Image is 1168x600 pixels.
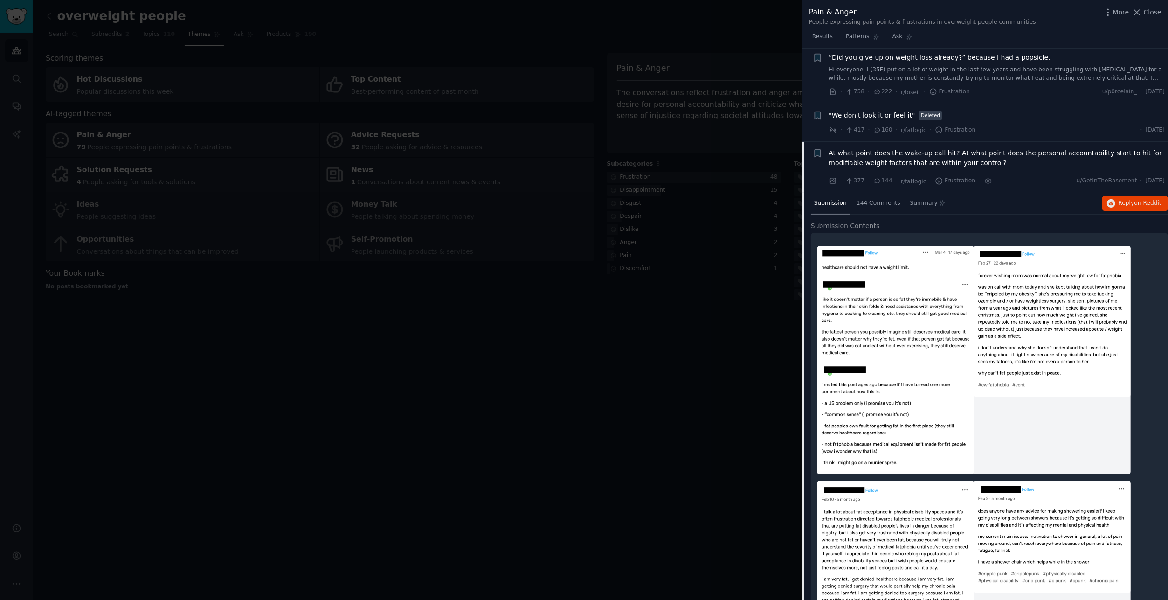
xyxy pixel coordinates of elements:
a: "We don't look it or feel it" [829,111,915,120]
span: · [896,125,898,135]
img: At what point does the wake-up call hit? At what point does the personal accountability start to ... [974,481,1131,593]
span: u/p0rcelain_ [1102,88,1137,96]
div: Pain & Anger [809,7,1036,18]
span: · [868,176,870,186]
span: · [1140,177,1142,185]
a: Ask [889,29,916,49]
span: 377 [845,177,864,185]
a: Patterns [843,29,882,49]
a: “Did you give up on weight loss already?” because I had a popsicle. [829,53,1051,63]
img: At what point does the wake-up call hit? At what point does the personal accountability start to ... [817,246,974,474]
span: Frustration [935,126,975,134]
span: Reply [1119,199,1161,208]
button: Close [1132,7,1161,17]
span: · [979,176,981,186]
span: r/fatlogic [901,178,926,185]
span: 758 [845,88,864,96]
span: 144 [873,177,892,185]
img: At what point does the wake-up call hit? At what point does the personal accountability start to ... [974,246,1131,398]
span: · [1140,88,1142,96]
span: · [840,87,842,97]
span: More [1113,7,1129,17]
span: u/GetInTheBasement [1077,177,1137,185]
span: · [930,125,932,135]
span: · [896,87,898,97]
span: · [1140,126,1142,134]
a: At what point does the wake-up call hit? At what point does the personal accountability start to ... [829,148,1165,168]
span: [DATE] [1146,88,1165,96]
span: Summary [910,199,938,208]
span: Patterns [846,33,869,41]
span: · [868,125,870,135]
span: Frustration [935,177,975,185]
span: [DATE] [1146,126,1165,134]
div: People expressing pain points & frustrations in overweight people communities [809,18,1036,27]
span: Results [812,33,833,41]
span: on Reddit [1134,200,1161,206]
span: · [868,87,870,97]
span: [DATE] [1146,177,1165,185]
span: Ask [892,33,903,41]
span: Deleted [919,111,943,120]
a: Results [809,29,836,49]
span: Submission [814,199,847,208]
button: Replyon Reddit [1102,196,1168,211]
a: Hi everyone. I (35F) put on a lot of weight in the last few years and have been struggling with [... [829,66,1165,82]
span: 160 [873,126,892,134]
span: r/loseit [901,89,920,96]
span: · [896,176,898,186]
span: · [930,176,932,186]
button: More [1103,7,1129,17]
span: 417 [845,126,864,134]
span: Submission Contents [811,221,880,231]
span: · [840,125,842,135]
span: Frustration [929,88,970,96]
span: · [924,87,926,97]
span: 222 [873,88,892,96]
span: 144 Comments [857,199,900,208]
span: · [840,176,842,186]
span: r/fatlogic [901,127,926,133]
span: Close [1144,7,1161,17]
